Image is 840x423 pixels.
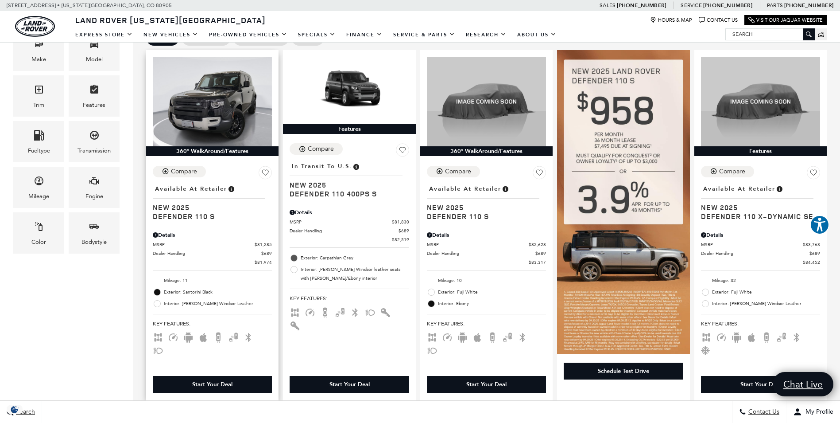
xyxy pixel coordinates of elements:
[34,173,44,192] span: Mileage
[192,380,232,388] div: Start Your Deal
[255,259,272,266] span: $81,974
[34,219,44,237] span: Color
[427,212,539,221] span: Defender 110 S
[138,27,204,43] a: New Vehicles
[290,189,402,198] span: Defender 110 400PS S
[701,203,813,212] span: New 2025
[70,15,271,25] a: Land Rover [US_STATE][GEOGRAPHIC_DATA]
[13,75,64,117] div: TrimTrim
[86,55,103,64] div: Model
[75,15,266,25] span: Land Rover [US_STATE][GEOGRAPHIC_DATA]
[461,27,512,43] a: Research
[329,380,370,388] div: Start Your Deal
[290,160,409,198] a: In Transit to U.S.New 2025Defender 110 400PS S
[427,241,546,248] a: MSRP $82,628
[305,309,315,315] span: Adaptive Cruise Control
[301,265,409,283] span: Interior: [PERSON_NAME] Windsor leather seats with [PERSON_NAME]/Ebony interior
[290,227,409,234] a: Dealer Handling $689
[33,100,44,110] div: Trim
[701,319,820,329] span: Key Features :
[427,376,546,393] div: Start Your Deal
[213,333,224,340] span: Backup Camera
[34,82,44,100] span: Trim
[198,333,209,340] span: Apple Car-Play
[701,347,712,353] span: Cooled Seats
[89,128,100,146] span: Transmission
[290,219,391,225] span: MSRP
[153,259,272,266] a: $81,974
[183,333,194,340] span: Android Auto
[380,309,391,315] span: Interior Accents
[701,259,820,266] a: $84,452
[153,183,272,221] a: Available at RetailerNew 2025Defender 110 S
[650,17,692,23] a: Hours & Map
[427,250,535,257] span: Dealer Handling
[746,408,779,416] span: Contact Us
[290,208,409,216] div: Pricing Details - Defender 110 400PS S
[716,333,727,340] span: Adaptive Cruise Control
[392,236,409,243] span: $82,519
[34,36,44,55] span: Make
[31,237,46,247] div: Color
[427,250,546,257] a: Dealer Handling $689
[290,219,409,225] a: MSRP $81,830
[427,319,546,329] span: Key Features :
[701,166,754,177] button: Compare Vehicle
[13,167,64,208] div: MileageMileage
[427,275,546,286] li: Mileage: 10
[350,309,360,315] span: Bluetooth
[69,167,120,208] div: EngineEngine
[293,27,341,43] a: Specials
[472,333,483,340] span: Apple Car-Play
[204,27,293,43] a: Pre-Owned Vehicles
[487,333,498,340] span: Backup Camera
[283,124,415,134] div: Features
[681,2,701,8] span: Service
[701,250,809,257] span: Dealer Handling
[740,380,781,388] div: Start Your Deal
[726,29,814,39] input: Search
[810,215,829,236] aside: Accessibility Help Desk
[153,319,272,329] span: Key Features :
[153,250,261,257] span: Dealer Handling
[701,376,820,393] div: Start Your Deal
[153,275,272,286] li: Mileage: 11
[153,212,265,221] span: Defender 110 S
[517,333,528,340] span: Bluetooth
[701,183,820,221] a: Available at RetailerNew 2025Defender 110 X-Dynamic SE
[31,55,46,64] div: Make
[438,288,546,297] span: Exterior: Fuji White
[617,2,666,9] a: [PHONE_NUMBER]
[427,203,539,212] span: New 2025
[4,405,25,414] img: Opt-Out Icon
[292,161,352,171] span: In Transit to U.S.
[399,227,409,234] span: $689
[153,376,272,393] div: Start Your Deal
[535,250,546,257] span: $689
[153,203,265,212] span: New 2025
[445,168,471,176] div: Compare
[290,236,409,243] a: $82,519
[392,219,409,225] span: $81,830
[69,75,120,117] div: FeaturesFeatures
[365,309,375,315] span: Fog Lights
[809,250,820,257] span: $689
[457,333,468,340] span: Android Auto
[701,241,803,248] span: MSRP
[243,333,254,340] span: Bluetooth
[155,184,227,194] span: Available at Retailer
[146,146,279,156] div: 360° WalkAround/Features
[784,2,833,9] a: [PHONE_NUMBER]
[77,146,111,156] div: Transmission
[153,241,255,248] span: MSRP
[13,212,64,254] div: ColorColor
[767,2,783,8] span: Parts
[89,173,100,192] span: Engine
[466,380,507,388] div: Start Your Deal
[259,166,272,183] button: Save Vehicle
[15,16,55,37] a: land-rover
[802,408,833,416] span: My Profile
[761,333,772,340] span: Backup Camera
[81,237,107,247] div: Bodystyle
[290,294,409,303] span: Key Features :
